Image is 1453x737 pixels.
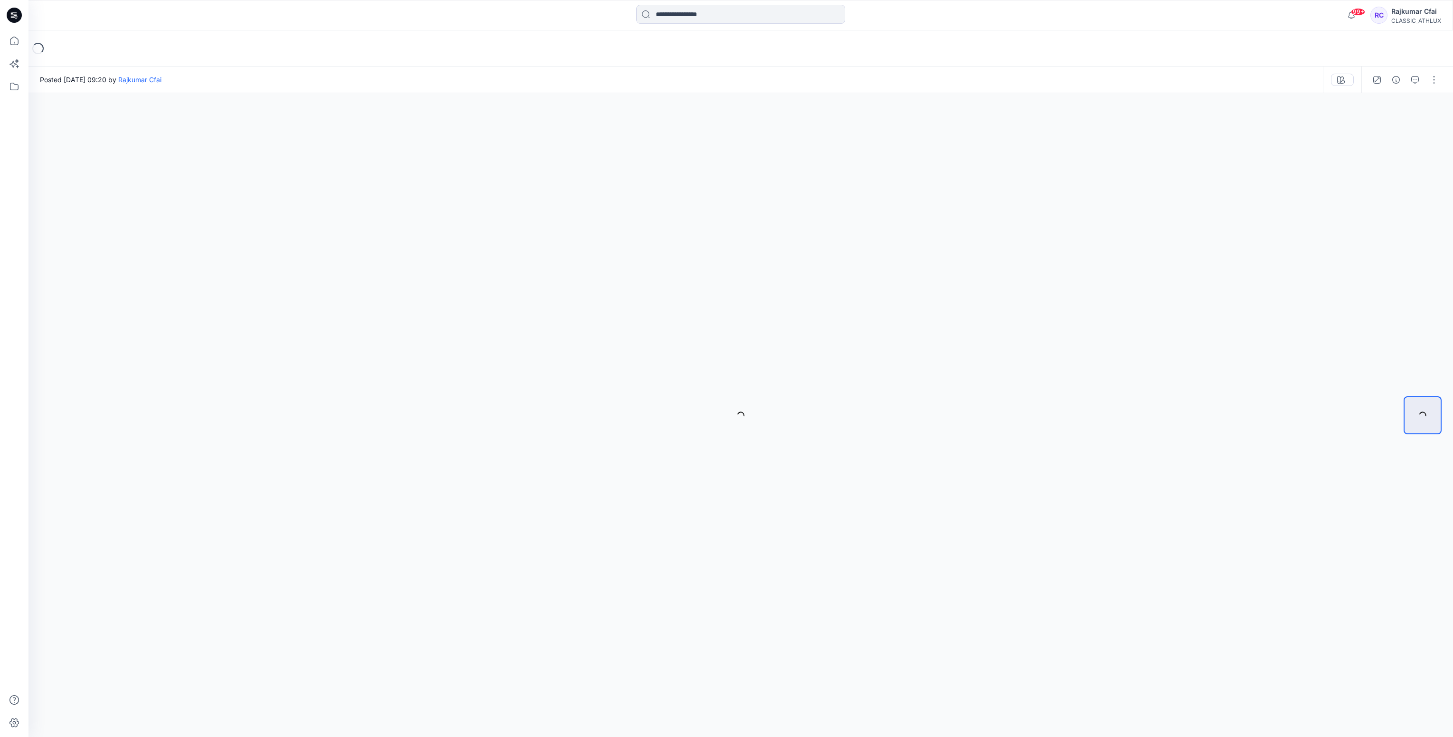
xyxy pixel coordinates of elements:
div: RC [1370,7,1387,24]
span: Posted [DATE] 09:20 by [40,75,161,85]
a: Rajkumar Cfai [118,76,161,84]
button: Details [1388,72,1404,87]
div: CLASSIC_ATHLUX [1391,17,1441,24]
span: 99+ [1351,8,1365,16]
div: Rajkumar Cfai [1391,6,1441,17]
